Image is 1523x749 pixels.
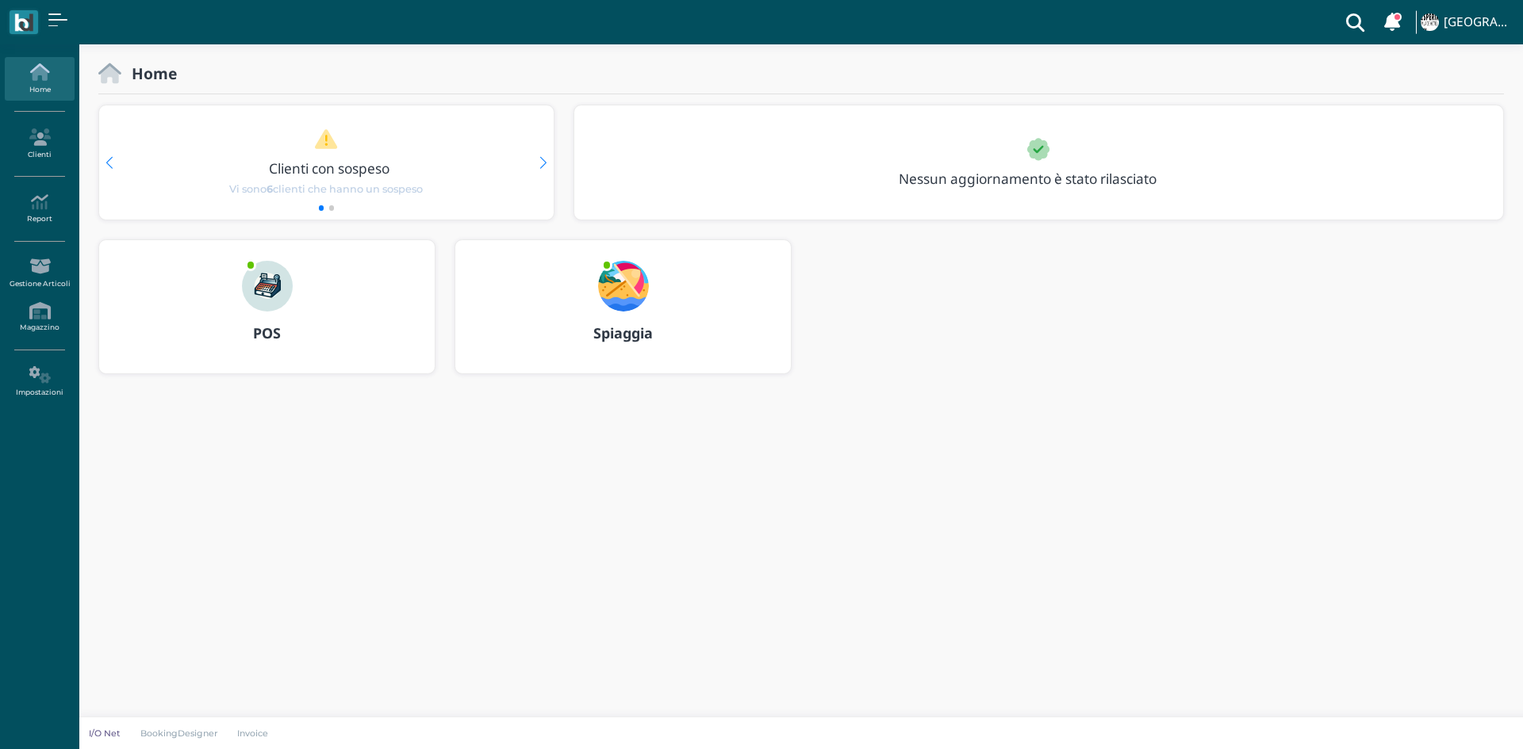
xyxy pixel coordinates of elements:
[574,105,1503,220] div: 1 / 1
[129,128,523,197] a: Clienti con sospeso Vi sono6clienti che hanno un sospeso
[253,323,281,342] b: POS
[121,65,177,82] h2: Home
[5,57,74,101] a: Home
[99,105,554,220] div: 1 / 2
[1418,3,1513,41] a: ... [GEOGRAPHIC_DATA]
[455,239,792,393] a: ... Spiaggia
[242,261,293,311] img: ...
[5,296,74,339] a: Magazzino
[889,171,1193,186] h3: Nessun aggiornamento è stato rilasciato
[1444,16,1513,29] h4: [GEOGRAPHIC_DATA]
[1410,700,1510,736] iframe: Help widget launcher
[5,251,74,295] a: Gestione Articoli
[267,183,273,195] b: 6
[5,187,74,231] a: Report
[229,182,423,197] span: Vi sono clienti che hanno un sospeso
[539,157,547,169] div: Next slide
[593,323,653,342] b: Spiaggia
[5,122,74,166] a: Clienti
[98,239,435,393] a: ... POS
[132,161,526,176] h3: Clienti con sospeso
[1421,13,1438,31] img: ...
[598,261,649,311] img: ...
[14,13,33,32] img: logo
[5,360,74,403] a: Impostazioni
[105,157,113,169] div: Previous slide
